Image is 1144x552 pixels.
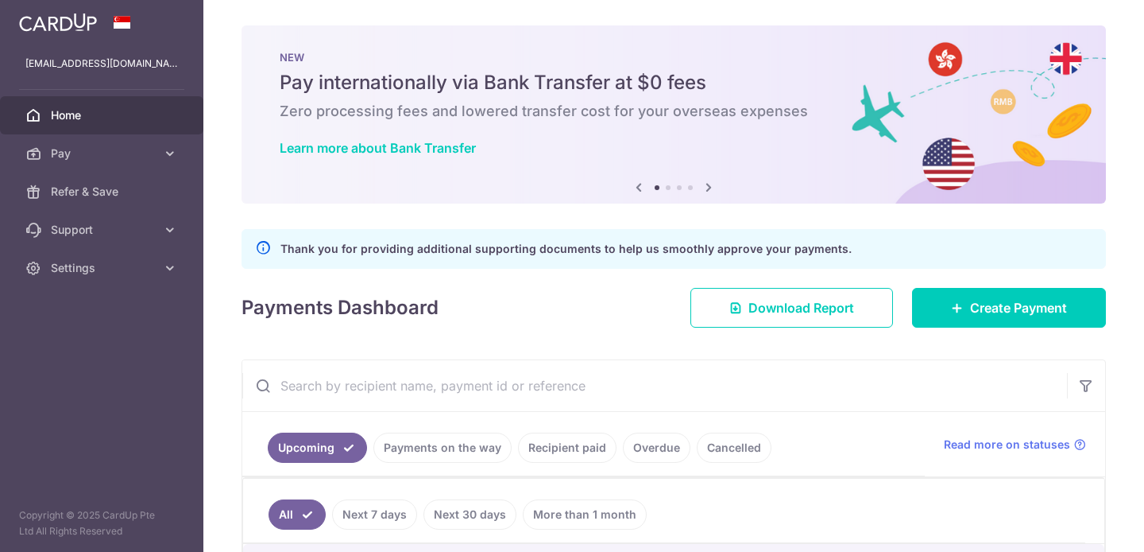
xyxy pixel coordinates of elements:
p: Thank you for providing additional supporting documents to help us smoothly approve your payments. [280,239,852,259]
h6: Zero processing fees and lowered transfer cost for your overseas expenses [280,102,1068,121]
span: Pay [51,146,156,161]
span: Refer & Save [51,184,156,200]
input: Search by recipient name, payment id or reference [242,360,1067,411]
span: Download Report [748,298,854,317]
p: [EMAIL_ADDRESS][DOMAIN_NAME] [25,56,178,72]
img: Bank transfer banner [242,25,1106,204]
a: Download Report [690,288,893,328]
a: Next 30 days [423,500,516,530]
a: Read more on statuses [944,437,1086,453]
a: Upcoming [268,433,367,463]
h4: Payments Dashboard [242,293,439,322]
h5: Pay internationally via Bank Transfer at $0 fees [280,70,1068,95]
span: Read more on statuses [944,437,1070,453]
a: Cancelled [697,433,771,463]
span: Support [51,222,156,238]
span: Settings [51,260,156,276]
span: Home [51,107,156,123]
a: More than 1 month [523,500,647,530]
a: All [269,500,326,530]
a: Overdue [623,433,690,463]
a: Learn more about Bank Transfer [280,140,476,156]
a: Create Payment [912,288,1106,328]
p: NEW [280,51,1068,64]
a: Payments on the way [373,433,512,463]
span: Create Payment [970,298,1067,317]
a: Next 7 days [332,500,417,530]
img: CardUp [19,13,97,32]
a: Recipient paid [518,433,616,463]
